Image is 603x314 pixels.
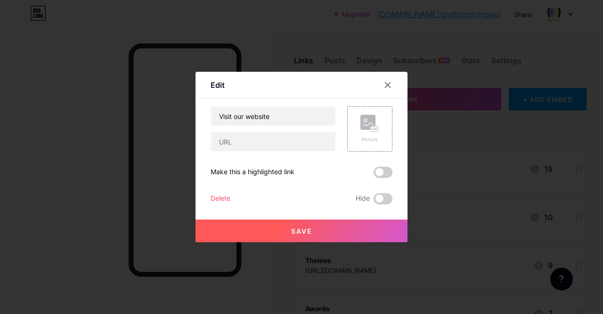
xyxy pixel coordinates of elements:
button: Save [196,220,407,242]
span: Hide [356,193,370,204]
div: Delete [211,193,230,204]
div: Edit [211,79,225,91]
div: Picture [360,136,379,143]
input: Title [211,107,335,126]
input: URL [211,132,335,151]
span: Save [291,227,312,235]
div: Make this a highlighted link [211,167,294,178]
